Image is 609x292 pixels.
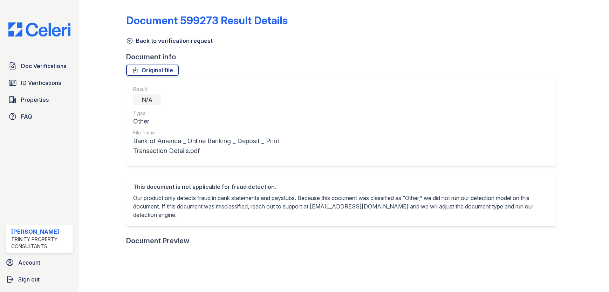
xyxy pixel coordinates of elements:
a: Account [3,255,76,270]
a: Properties [6,93,73,107]
img: CE_Logo_Blue-a8612792a0a2168367f1c8372b55b34899dd931a85d93a1a3d3e32e68fde9ad4.png [3,22,76,36]
a: ID Verifications [6,76,73,90]
div: Result [133,86,313,93]
span: FAQ [21,112,32,121]
span: ID Verifications [21,79,61,87]
p: Our product only detects fraud in bank statements and paystubs. Because this document was classif... [133,194,549,219]
a: FAQ [6,109,73,124]
div: Document info [126,52,561,62]
a: Back to verification request [126,36,213,45]
div: Document Preview [126,236,190,246]
div: File name [133,129,313,136]
div: [PERSON_NAME] [11,227,70,236]
div: Trinity Property Consultants [11,236,70,250]
a: Document 599273 Result Details [126,14,288,27]
div: Other [133,117,313,126]
div: Type [133,109,313,117]
span: Account [18,258,40,267]
a: Sign out [3,272,76,286]
a: Doc Verifications [6,59,73,73]
span: Properties [21,95,49,104]
div: N/A [133,94,161,105]
span: Sign out [18,275,40,284]
div: This document is not applicable for fraud detection. [133,182,549,191]
a: Original file [126,65,179,76]
div: Bank of America _ Online Banking _ Deposit _ Print Transaction Details.pdf [133,136,313,156]
span: Doc Verifications [21,62,66,70]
